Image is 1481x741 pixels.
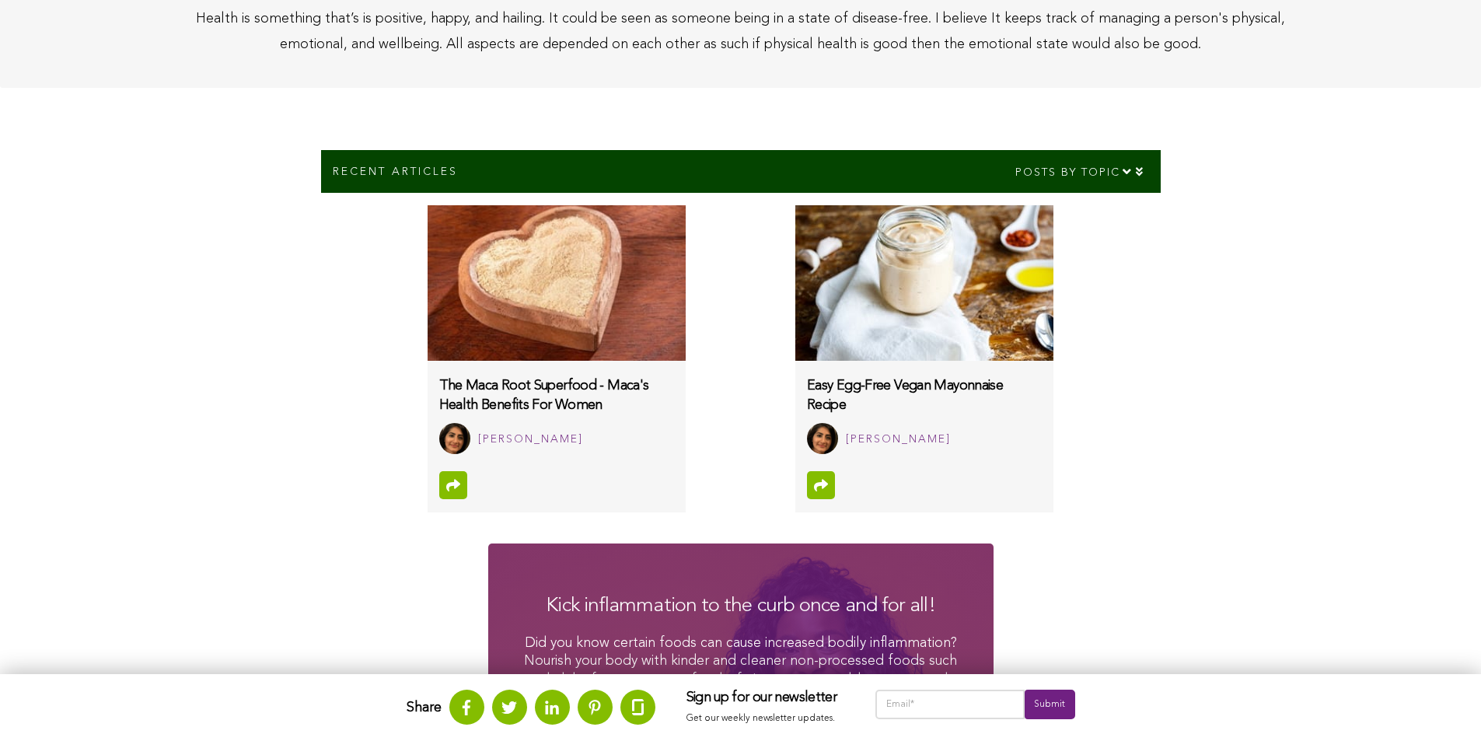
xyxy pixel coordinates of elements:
img: The-Maca-Root-Superfood-Adaptogen-red-yellow-black-raw-maca [428,205,686,361]
div: [PERSON_NAME] [478,430,583,449]
h2: Kick inflammation to the curb once and for all! [519,592,962,620]
strong: Share [407,700,442,714]
div: Posts by topic [1003,150,1161,193]
p: Get our weekly newsletter updates. [686,710,844,727]
a: Easy Egg-Free Vegan Mayonnaise Recipe Sitara Darvish [PERSON_NAME] [795,361,1053,466]
img: glassdoor.svg [632,699,644,715]
input: Submit [1025,690,1074,719]
h3: Easy Egg-Free Vegan Mayonnaise Recipe [807,376,1042,415]
img: Sitara Darvish [439,423,470,454]
h3: The Maca Root Superfood - Maca's Health Benefits For Women [439,376,674,415]
input: Email* [875,690,1025,719]
img: Easy Egg-Free Mayonnaise - Vegan Homemade Alternatives [795,205,1053,361]
div: [PERSON_NAME] [846,430,951,449]
p: Did you know certain foods can cause increased bodily inflammation? Nourish your body with kinder... [519,634,962,708]
img: Sitara Darvish [807,423,838,454]
p: Recent Articles [333,164,458,179]
h3: Sign up for our newsletter [686,690,844,707]
a: The Maca Root Superfood - Maca's Health Benefits For Women Sitara Darvish [PERSON_NAME] [428,361,686,466]
iframe: Chat Widget [1403,666,1481,741]
div: Health is something that’s is positive, happy, and hailing. It could be seen as someone being in ... [161,6,1321,57]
